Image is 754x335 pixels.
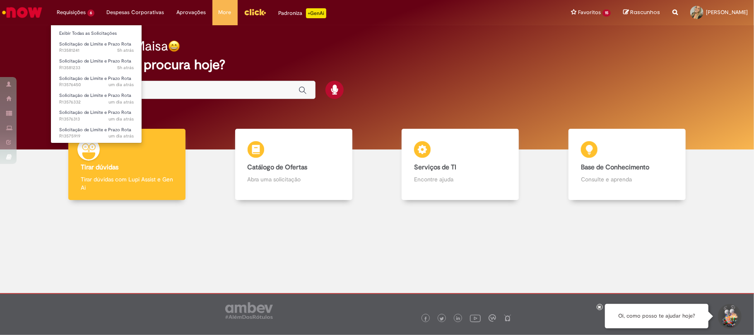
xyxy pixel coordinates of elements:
b: Tirar dúvidas [81,163,118,171]
img: logo_footer_workplace.png [489,314,496,322]
time: 30/09/2025 12:23:45 [117,65,134,71]
img: ServiceNow [1,4,43,21]
b: Serviços de TI [414,163,456,171]
span: Solicitação de Limite e Prazo Rota [59,41,131,47]
span: R13576313 [59,116,134,123]
span: R13576450 [59,82,134,88]
span: Solicitação de Limite e Prazo Rota [59,75,131,82]
img: logo_footer_twitter.png [440,317,444,321]
span: More [219,8,231,17]
span: R13576332 [59,99,134,106]
img: logo_footer_linkedin.png [456,316,460,321]
a: Serviços de TI Encontre ajuda [377,129,544,200]
img: logo_footer_naosei.png [504,314,511,322]
p: Tirar dúvidas com Lupi Assist e Gen Ai [81,175,173,192]
a: Aberto R13576332 : Solicitação de Limite e Prazo Rota [51,91,142,106]
b: Base de Conhecimento [581,163,649,171]
img: logo_footer_facebook.png [424,317,428,321]
b: Catálogo de Ofertas [248,163,308,171]
span: Solicitação de Limite e Prazo Rota [59,58,131,64]
span: um dia atrás [108,99,134,105]
a: Catálogo de Ofertas Abra uma solicitação [210,129,377,200]
time: 29/09/2025 10:56:35 [108,133,134,139]
span: R13575919 [59,133,134,140]
h2: O que você procura hoje? [69,58,685,72]
a: Base de Conhecimento Consulte e aprenda [544,129,711,200]
span: um dia atrás [108,133,134,139]
p: +GenAi [306,8,326,18]
img: happy-face.png [168,40,180,52]
p: Encontre ajuda [414,175,506,183]
p: Abra uma solicitação [248,175,340,183]
span: Aprovações [177,8,206,17]
div: Padroniza [279,8,326,18]
img: click_logo_yellow_360x200.png [244,6,266,18]
span: R13581233 [59,65,134,71]
img: logo_footer_ambev_rotulo_gray.png [225,302,273,319]
div: Oi, como posso te ajudar hoje? [605,304,708,328]
a: Aberto R13576450 : Solicitação de Limite e Prazo Rota [51,74,142,89]
a: Rascunhos [623,9,660,17]
span: 5h atrás [117,65,134,71]
p: Consulte e aprenda [581,175,673,183]
span: [PERSON_NAME] [706,9,748,16]
span: Solicitação de Limite e Prazo Rota [59,92,131,99]
a: Tirar dúvidas Tirar dúvidas com Lupi Assist e Gen Ai [43,129,210,200]
time: 29/09/2025 11:48:50 [108,99,134,105]
time: 29/09/2025 11:45:32 [108,116,134,122]
span: R13581241 [59,47,134,54]
a: Aberto R13575919 : Solicitação de Limite e Prazo Rota [51,125,142,141]
span: 15 [602,10,611,17]
span: Solicitação de Limite e Prazo Rota [59,109,131,116]
a: Exibir Todas as Solicitações [51,29,142,38]
span: Rascunhos [630,8,660,16]
span: 5h atrás [117,47,134,53]
span: Requisições [57,8,86,17]
span: Solicitação de Limite e Prazo Rota [59,127,131,133]
a: Aberto R13581233 : Solicitação de Limite e Prazo Rota [51,57,142,72]
button: Iniciar Conversa de Suporte [717,304,742,329]
span: Despesas Corporativas [107,8,164,17]
a: Aberto R13576313 : Solicitação de Limite e Prazo Rota [51,108,142,123]
span: Favoritos [578,8,601,17]
time: 29/09/2025 12:06:26 [108,82,134,88]
img: logo_footer_youtube.png [470,313,481,323]
span: um dia atrás [108,116,134,122]
ul: Requisições [51,25,142,143]
span: um dia atrás [108,82,134,88]
span: 6 [87,10,94,17]
a: Aberto R13581241 : Solicitação de Limite e Prazo Rota [51,40,142,55]
time: 30/09/2025 12:26:35 [117,47,134,53]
